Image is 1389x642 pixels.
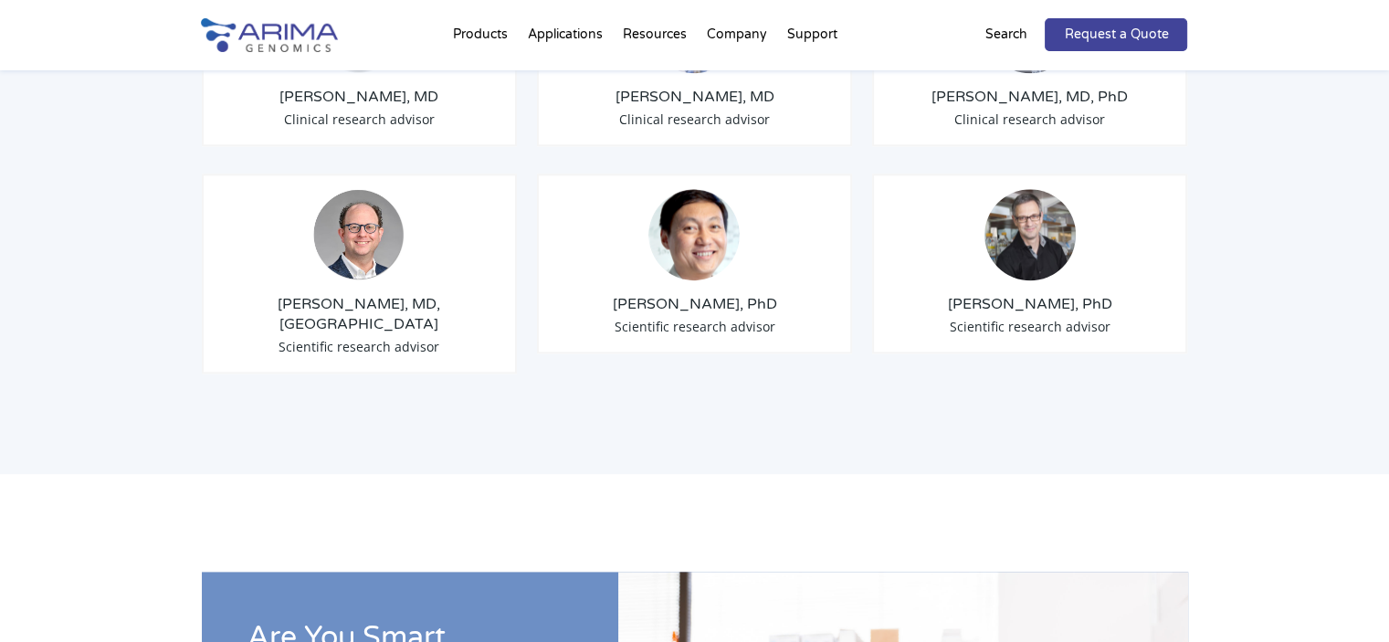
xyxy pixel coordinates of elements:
span: Clinical research advisor [619,111,770,128]
img: Aaron-Viny_Scientific-Advisory-Board_2.jpg [313,189,405,280]
h3: [PERSON_NAME], MD [217,87,502,107]
h3: [PERSON_NAME], MD, PhD [888,87,1173,107]
h3: [PERSON_NAME], PhD [552,294,837,314]
img: Arima-Genomics-logo [201,18,338,52]
span: Scientific research advisor [950,318,1110,335]
p: Search [984,23,1026,47]
h3: [PERSON_NAME], MD [552,87,837,107]
span: Scientific research advisor [614,318,774,335]
h3: [PERSON_NAME], MD, [GEOGRAPHIC_DATA] [217,294,502,334]
img: Job-Dekker_Scientific-Advisor.jpeg [984,189,1076,280]
a: Request a Quote [1045,18,1187,51]
img: Ellipse-47-3.png [648,189,740,280]
h3: [PERSON_NAME], PhD [888,294,1173,314]
span: Scientific research advisor [279,338,439,355]
span: Clinical research advisor [954,111,1105,128]
span: Clinical research advisor [284,111,435,128]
